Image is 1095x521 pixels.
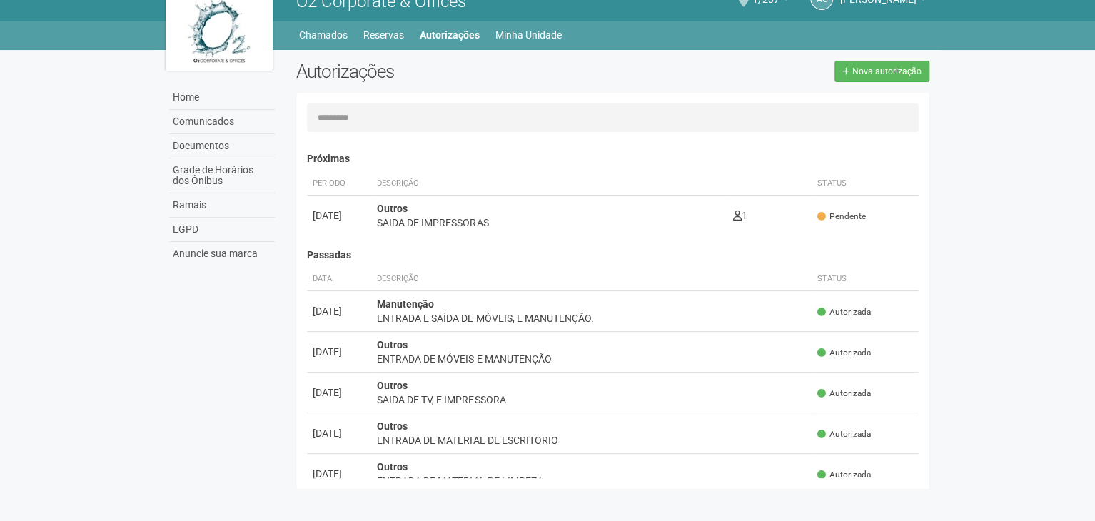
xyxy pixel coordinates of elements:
div: [DATE] [313,208,365,223]
th: Status [812,172,919,196]
a: Anuncie sua marca [169,242,275,265]
th: Data [307,268,371,291]
a: Comunicados [169,110,275,134]
strong: Outros [377,380,408,391]
a: Nova autorização [834,61,929,82]
h4: Passadas [307,250,919,260]
span: Autorizada [817,347,871,359]
strong: Manutenção [377,298,434,310]
strong: Outros [377,420,408,432]
h2: Autorizações [296,61,602,82]
div: ENTRADA E SAÍDA DE MÓVEIS, E MANUTENÇÃO. [377,311,806,325]
div: [DATE] [313,467,365,481]
a: Autorizações [420,25,480,45]
span: Autorizada [817,388,871,400]
th: Período [307,172,371,196]
span: Autorizada [817,469,871,481]
div: SAIDA DE IMPRESSORAS [377,216,721,230]
a: Documentos [169,134,275,158]
th: Descrição [371,172,727,196]
a: LGPD [169,218,275,242]
span: Autorizada [817,428,871,440]
a: Ramais [169,193,275,218]
div: ENTRADA DE MATERIAL DE LIMPEZA [377,474,806,488]
span: Autorizada [817,306,871,318]
a: Reservas [363,25,404,45]
div: [DATE] [313,304,365,318]
th: Descrição [371,268,812,291]
a: Home [169,86,275,110]
strong: Outros [377,461,408,472]
th: Status [812,268,919,291]
h4: Próximas [307,153,919,164]
span: Pendente [817,211,866,223]
strong: Outros [377,203,408,214]
div: SAIDA DE TV, E IMPRESSORA [377,393,806,407]
a: Grade de Horários dos Ônibus [169,158,275,193]
div: [DATE] [313,345,365,359]
a: Minha Unidade [495,25,562,45]
div: ENTRADA DE MÓVEIS E MANUTENÇÃO [377,352,806,366]
div: ENTRADA DE MATERIAL DE ESCRITORIO [377,433,806,447]
div: [DATE] [313,426,365,440]
div: [DATE] [313,385,365,400]
a: Chamados [299,25,348,45]
span: 1 [732,210,747,221]
span: Nova autorização [852,66,922,76]
strong: Outros [377,339,408,350]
